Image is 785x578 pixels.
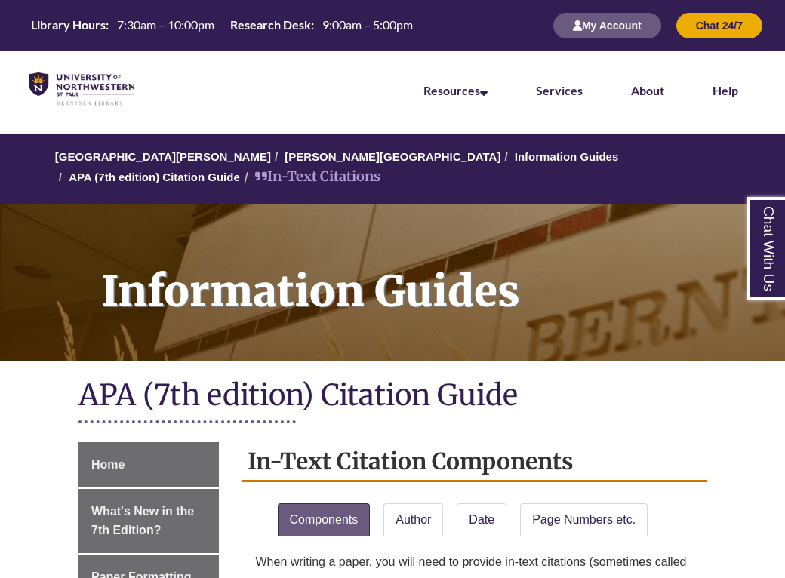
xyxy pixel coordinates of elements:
[25,17,111,33] th: Library Hours:
[676,13,762,38] button: Chat 24/7
[240,166,380,188] li: In-Text Citations
[536,83,583,97] a: Services
[224,17,316,33] th: Research Desk:
[457,503,506,536] a: Date
[91,458,125,471] span: Home
[55,150,271,163] a: [GEOGRAPHIC_DATA][PERSON_NAME]
[676,19,762,32] a: Chat 24/7
[423,83,488,97] a: Resources
[553,19,661,32] a: My Account
[515,150,619,163] a: Information Guides
[285,150,500,163] a: [PERSON_NAME][GEOGRAPHIC_DATA]
[117,17,214,32] span: 7:30am – 10:00pm
[713,83,738,97] a: Help
[69,171,240,183] a: APA (7th edition) Citation Guide
[78,489,219,553] a: What's New in the 7th Edition?
[553,13,661,38] button: My Account
[78,442,219,487] a: Home
[383,503,443,536] a: Author
[278,503,371,536] a: Components
[25,17,419,35] a: Hours Today
[242,442,707,482] h2: In-Text Citation Components
[29,72,134,106] img: UNWSP Library Logo
[78,377,706,417] h1: APA (7th edition) Citation Guide
[85,204,785,342] h1: Information Guides
[322,17,413,32] span: 9:00am – 5:00pm
[91,505,194,537] span: What's New in the 7th Edition?
[25,17,419,33] table: Hours Today
[631,83,664,97] a: About
[520,503,648,536] a: Page Numbers etc.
